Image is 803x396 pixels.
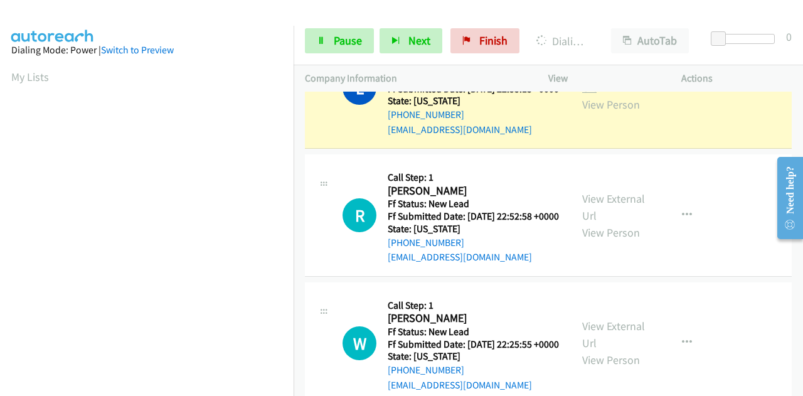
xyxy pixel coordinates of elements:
span: Finish [479,33,508,48]
a: Pause [305,28,374,53]
button: AutoTab [611,28,689,53]
h1: W [343,326,376,360]
button: Next [380,28,442,53]
a: View Person [582,97,640,112]
h5: State: [US_STATE] [388,223,559,235]
a: Finish [450,28,519,53]
span: Next [408,33,430,48]
a: [PHONE_NUMBER] [388,109,464,120]
p: Dialing [PERSON_NAME] [536,33,588,50]
h1: R [343,198,376,232]
a: [EMAIL_ADDRESS][DOMAIN_NAME] [388,124,532,136]
div: The call is yet to be attempted [343,326,376,360]
a: My Lists [11,70,49,84]
a: View Person [582,225,640,240]
a: View External Url [582,191,645,223]
h5: Ff Submitted Date: [DATE] 22:52:58 +0000 [388,210,559,223]
div: Delay between calls (in seconds) [717,34,775,44]
h5: State: [US_STATE] [388,350,559,363]
h5: Call Step: 1 [388,171,559,184]
h5: Ff Status: New Lead [388,198,559,210]
p: Company Information [305,71,526,86]
h5: Ff Submitted Date: [DATE] 22:25:55 +0000 [388,338,559,351]
div: Dialing Mode: Power | [11,43,282,58]
a: Switch to Preview [101,44,174,56]
span: Pause [334,33,362,48]
a: [EMAIL_ADDRESS][DOMAIN_NAME] [388,379,532,391]
a: [EMAIL_ADDRESS][DOMAIN_NAME] [388,251,532,263]
h2: [PERSON_NAME] [388,184,555,198]
p: Actions [681,71,792,86]
p: View [548,71,659,86]
iframe: Resource Center [767,148,803,248]
div: 0 [786,28,792,45]
div: The call is yet to be attempted [343,198,376,232]
h2: [PERSON_NAME] [388,311,555,326]
h5: Ff Status: New Lead [388,326,559,338]
a: View External Url [582,319,645,350]
a: [PHONE_NUMBER] [388,237,464,249]
a: View Person [582,353,640,367]
h5: State: [US_STATE] [388,95,559,107]
a: [PHONE_NUMBER] [388,364,464,376]
h5: Call Step: 1 [388,299,559,312]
